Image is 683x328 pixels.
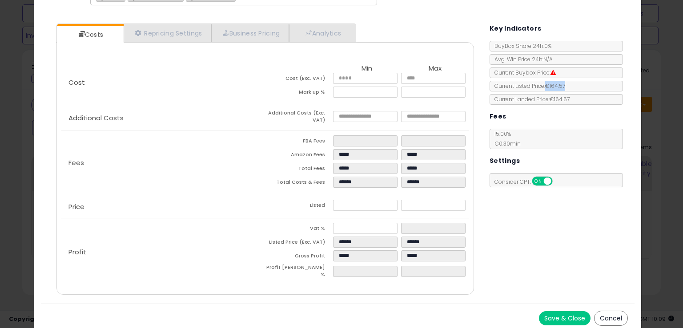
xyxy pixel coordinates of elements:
[265,163,333,177] td: Total Fees
[265,250,333,264] td: Gross Profit
[490,23,542,34] h5: Key Indicators
[490,69,556,76] span: Current Buybox Price:
[211,24,289,42] a: Business Pricing
[265,73,333,87] td: Cost (Exc. VAT)
[490,95,570,103] span: Current Landed Price: €164.57
[265,237,333,250] td: Listed Price (Exc. VAT)
[61,159,265,166] p: Fees
[333,65,401,73] th: Min
[61,115,265,122] p: Additional Costs
[490,130,521,147] span: 15.00 %
[265,223,333,237] td: Vat %
[490,140,521,147] span: €0.30 min
[265,200,333,213] td: Listed
[594,311,628,326] button: Cancel
[401,65,469,73] th: Max
[265,87,333,100] td: Mark up %
[289,24,355,42] a: Analytics
[61,203,265,210] p: Price
[490,178,564,186] span: Consider CPT:
[265,149,333,163] td: Amazon Fees
[533,178,544,185] span: ON
[490,155,520,166] h5: Settings
[539,311,591,325] button: Save & Close
[57,26,123,43] a: Costs
[550,70,556,75] i: Suppressed Buy Box
[490,42,551,50] span: BuyBox Share 24h: 0%
[61,79,265,86] p: Cost
[490,111,506,122] h5: Fees
[490,55,553,63] span: Avg. Win Price 24h: N/A
[265,110,333,126] td: Additional Costs (Exc. VAT)
[265,135,333,149] td: FBA Fees
[490,82,565,90] span: Current Listed Price: €164.57
[551,178,565,185] span: OFF
[124,24,212,42] a: Repricing Settings
[265,177,333,190] td: Total Costs & Fees
[61,249,265,256] p: Profit
[265,264,333,281] td: Profit [PERSON_NAME] %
